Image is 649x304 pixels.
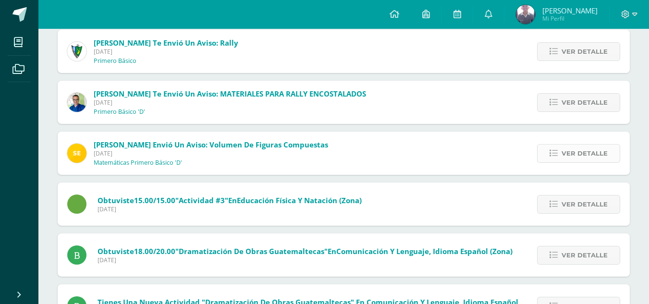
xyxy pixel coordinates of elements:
[175,246,328,256] span: "Dramatización de obras guatemaltecas"
[67,93,86,112] img: 692ded2a22070436d299c26f70cfa591.png
[67,42,86,61] img: 9f174a157161b4ddbe12118a61fed988.png
[94,57,136,65] p: Primero Básico
[98,246,513,256] span: Obtuviste en
[237,195,362,205] span: Educación Física y Natación (Zona)
[94,89,366,98] span: [PERSON_NAME] te envió un aviso: MATERIALES PARA RALLY ENCOSTALADOS
[562,195,608,213] span: Ver detalle
[175,195,228,205] span: "Actividad #3"
[94,140,328,149] span: [PERSON_NAME] envió un aviso: Volumen de figuras compuestas
[134,246,175,256] span: 18.00/20.00
[562,94,608,111] span: Ver detalle
[98,256,513,264] span: [DATE]
[94,108,145,116] p: Primero Básico 'D'
[542,14,598,23] span: Mi Perfil
[562,246,608,264] span: Ver detalle
[336,246,513,256] span: Comunicación y Lenguaje, Idioma Español (Zona)
[94,149,328,158] span: [DATE]
[562,145,608,162] span: Ver detalle
[67,144,86,163] img: 03c2987289e60ca238394da5f82a525a.png
[98,205,362,213] span: [DATE]
[98,195,362,205] span: Obtuviste en
[134,195,175,205] span: 15.00/15.00
[94,48,238,56] span: [DATE]
[94,98,366,107] span: [DATE]
[516,5,535,24] img: 44d28ed5550c7205a0737361d72a6add.png
[562,43,608,61] span: Ver detalle
[94,38,238,48] span: [PERSON_NAME] te envió un aviso: Rally
[542,6,598,15] span: [PERSON_NAME]
[94,159,182,167] p: Matemáticas Primero Básico 'D'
